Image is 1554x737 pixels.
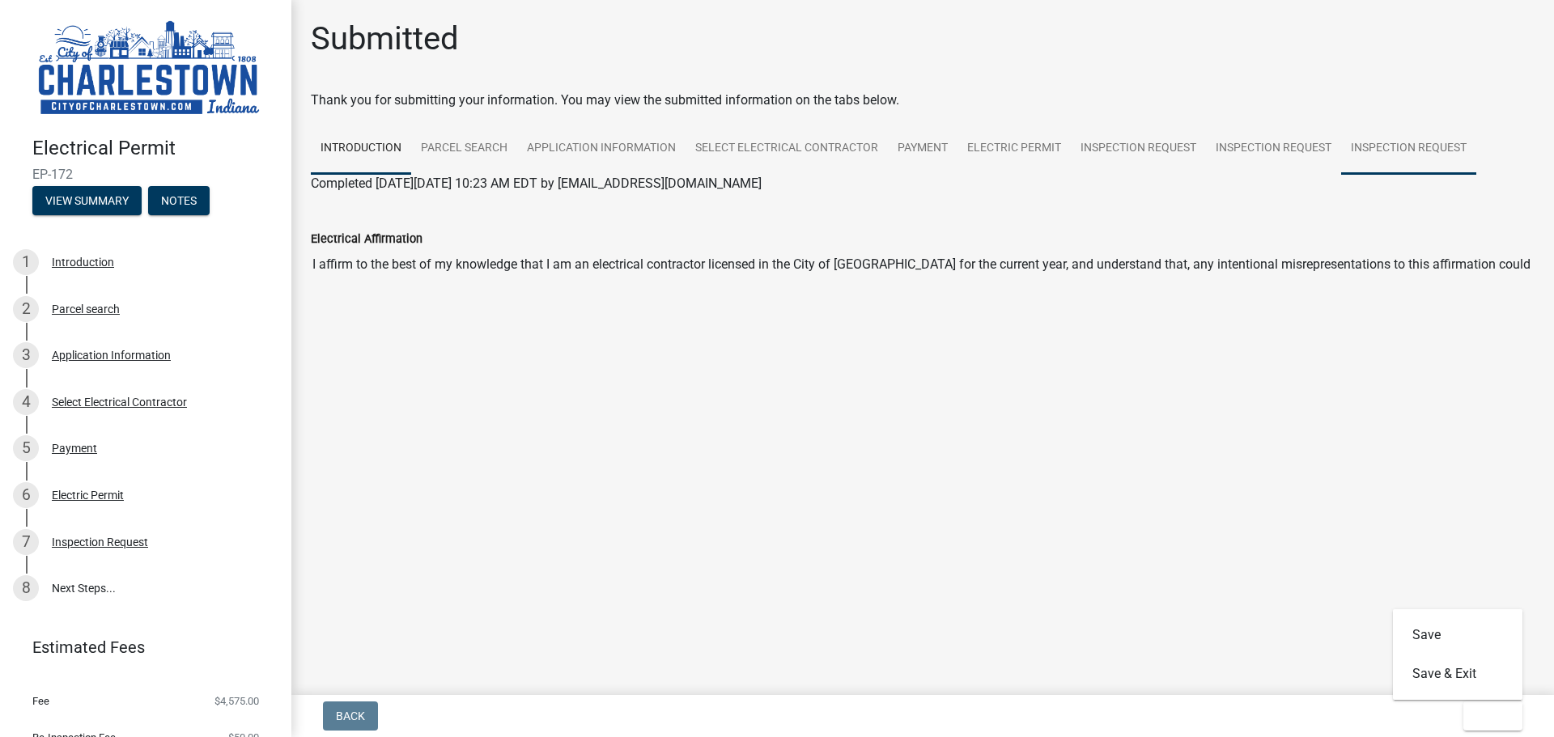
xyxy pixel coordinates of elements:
[13,249,39,275] div: 1
[311,19,459,58] h1: Submitted
[336,709,365,722] span: Back
[686,123,888,175] a: Select Electrical Contractor
[32,195,142,208] wm-modal-confirm: Summary
[411,123,517,175] a: Parcel search
[13,575,39,601] div: 8
[13,631,265,663] a: Estimated Fees
[52,349,171,361] div: Application Information
[888,123,957,175] a: Payment
[1071,123,1206,175] a: Inspection Request
[148,195,210,208] wm-modal-confirm: Notes
[13,435,39,461] div: 5
[1393,654,1522,693] button: Save & Exit
[32,137,278,160] h4: Electrical Permit
[323,701,378,731] button: Back
[32,186,142,215] button: View Summary
[52,443,97,454] div: Payment
[214,696,259,706] span: $4,575.00
[32,17,265,120] img: City of Charlestown, Indiana
[311,234,422,245] label: Electrical Affirmation
[957,123,1071,175] a: Electric Permit
[517,123,686,175] a: Application Information
[1463,701,1522,731] button: Exit
[52,303,120,315] div: Parcel search
[52,396,187,408] div: Select Electrical Contractor
[13,296,39,322] div: 2
[1341,123,1476,175] a: Inspection Request
[32,696,49,706] span: Fee
[1206,123,1341,175] a: Inspection Request
[52,489,124,501] div: Electric Permit
[13,389,39,415] div: 4
[13,482,39,508] div: 6
[311,91,1535,110] div: Thank you for submitting your information. You may view the submitted information on the tabs below.
[13,342,39,368] div: 3
[1393,616,1522,654] button: Save
[52,536,148,548] div: Inspection Request
[13,529,39,555] div: 7
[32,167,259,182] span: EP-172
[1393,609,1522,700] div: Exit
[311,123,411,175] a: Introduction
[52,256,114,268] div: Introduction
[148,186,210,215] button: Notes
[311,176,762,191] span: Completed [DATE][DATE] 10:23 AM EDT by [EMAIL_ADDRESS][DOMAIN_NAME]
[1476,709,1500,722] span: Exit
